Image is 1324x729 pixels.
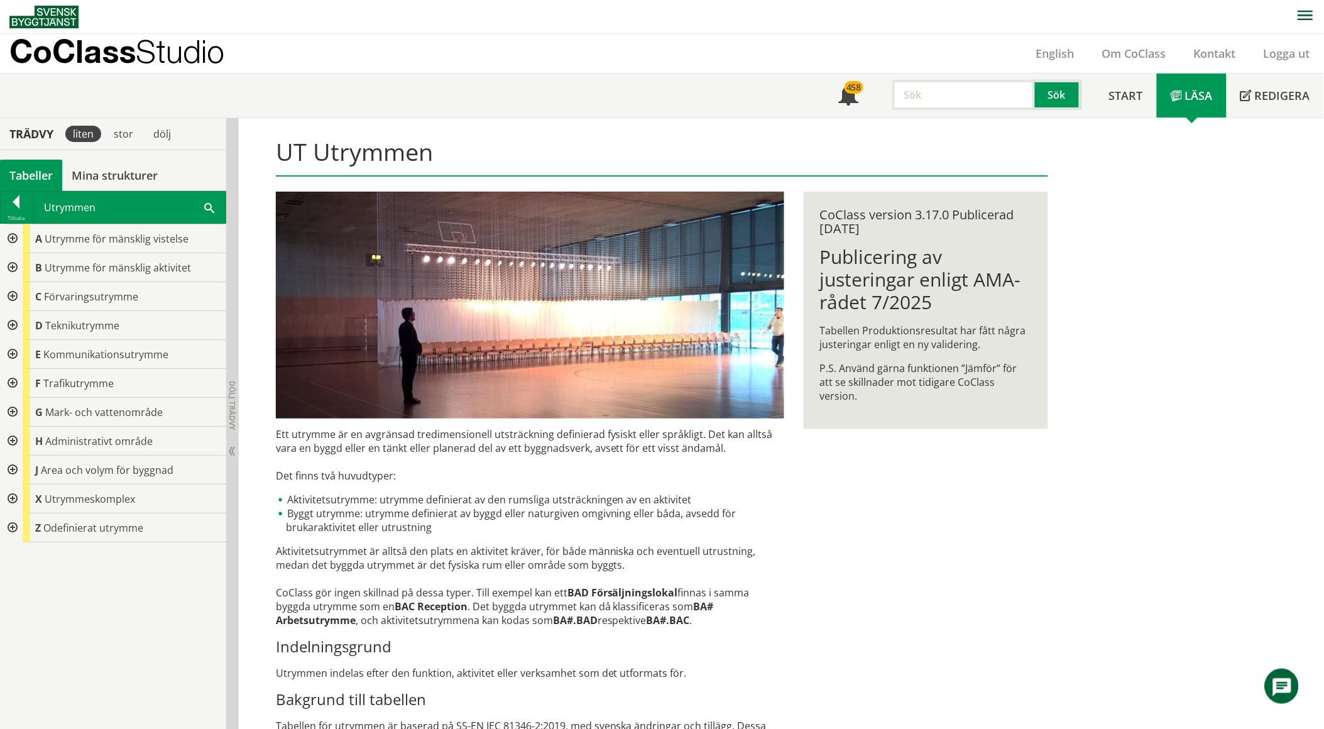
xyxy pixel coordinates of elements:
a: Kontakt [1180,46,1250,61]
h1: UT Utrymmen [276,138,1048,177]
span: B [35,261,42,275]
strong: BA#.BAD [553,613,598,627]
span: Notifikationer [838,87,858,107]
a: Logga ut [1250,46,1324,61]
a: Redigera [1227,74,1324,118]
span: Kommunikationsutrymme [43,348,168,361]
strong: BAD Försäljningslokal [567,586,678,600]
a: Om CoClass [1088,46,1180,61]
button: Sök [1035,80,1081,110]
div: CoClass version 3.17.0 Publicerad [DATE] [820,208,1032,236]
span: X [35,492,42,506]
span: Sök i tabellen [204,200,214,214]
h3: Bakgrund till tabellen [276,690,784,709]
span: Z [35,521,41,535]
span: A [35,232,42,246]
span: Start [1109,88,1143,103]
span: Area och volym för byggnad [41,463,173,477]
a: Läsa [1157,74,1227,118]
img: Svensk Byggtjänst [9,6,79,28]
strong: BAC Reception [395,600,468,613]
span: Redigera [1255,88,1310,103]
span: Teknikutrymme [45,319,119,332]
span: Utrymme för mänsklig vistelse [45,232,189,246]
span: Dölj trädvy [227,381,238,430]
div: 458 [845,81,863,94]
div: stor [106,126,141,142]
a: Mina strukturer [62,160,167,191]
span: D [35,319,43,332]
span: J [35,463,38,477]
div: Tillbaka [1,213,32,223]
li: Byggt utrymme: utrymme definierat av byggd eller naturgiven omgivning eller båda, avsedd för bruk... [276,507,784,534]
strong: BA#.BAC [647,613,690,627]
a: 458 [824,74,872,118]
span: G [35,405,43,419]
div: Trädvy [3,127,60,141]
span: E [35,348,41,361]
span: C [35,290,41,304]
span: Odefinierat utrymme [43,521,143,535]
span: Studio [136,33,224,70]
p: Tabellen Produktionsresultat har fått några justeringar enligt en ny validering. [820,324,1032,351]
span: Förvaringsutrymme [44,290,138,304]
span: Trafikutrymme [43,376,114,390]
a: CoClassStudio [9,34,251,73]
img: utrymme.jpg [276,192,784,419]
h1: Publicering av justeringar enligt AMA-rådet 7/2025 [820,246,1032,314]
div: dölj [146,126,178,142]
a: Start [1095,74,1157,118]
span: Mark- och vattenområde [45,405,163,419]
span: Utrymmeskomplex [45,492,135,506]
a: English [1022,46,1088,61]
li: Aktivitetsutrymme: utrymme definierat av den rumsliga utsträckningen av en aktivitet [276,493,784,507]
p: CoClass [9,44,224,58]
h3: Indelningsgrund [276,637,784,656]
p: P.S. Använd gärna funktionen ”Jämför” för att se skillnader mot tidigare CoClass version. [820,361,1032,403]
span: Läsa [1185,88,1213,103]
span: F [35,376,41,390]
span: Administrativt område [45,434,153,448]
span: Utrymme för mänsklig aktivitet [45,261,191,275]
input: Sök [892,80,1035,110]
div: liten [65,126,101,142]
span: H [35,434,43,448]
div: Utrymmen [33,192,226,223]
strong: BA# Arbetsutrymme [276,600,714,627]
